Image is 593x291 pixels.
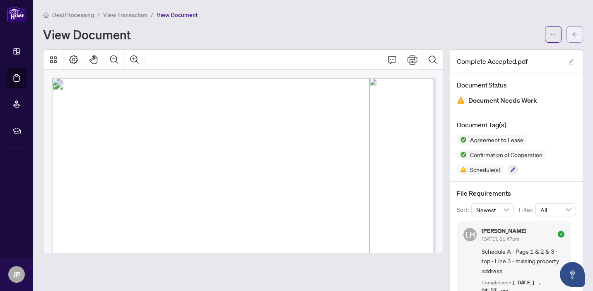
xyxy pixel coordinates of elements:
[482,247,564,276] span: Schedule A - Page 1 & 2 & 3 - top - Line 3 - missing property address
[7,6,27,22] img: logo
[457,56,528,66] span: Complete Accepted.pdf
[572,32,578,37] span: arrow-left
[465,229,475,240] span: LH
[157,11,198,19] span: View Document
[457,165,467,175] img: Status Icon
[457,205,471,214] p: Sort:
[97,10,100,19] li: /
[558,231,564,238] span: check-circle
[467,167,504,172] span: Schedule(s)
[476,204,509,216] span: Newest
[151,10,153,19] li: /
[467,152,546,158] span: Confirmation of Cooperation
[482,228,526,234] h5: [PERSON_NAME]
[457,120,576,130] h4: Document Tag(s)
[468,95,537,106] span: Document Needs Work
[519,205,535,214] p: Filter:
[457,80,576,90] h4: Document Status
[457,135,467,145] img: Status Icon
[43,12,49,18] span: home
[457,188,576,198] h4: File Requirements
[568,59,574,65] span: edit
[13,269,20,280] span: JP
[52,11,94,19] span: Deal Processing
[43,28,131,41] h1: View Document
[550,32,556,37] span: ellipsis
[467,137,527,143] span: Agreement to Lease
[457,96,465,104] img: Document Status
[540,204,571,216] span: All
[560,262,585,287] button: Open asap
[482,236,519,242] span: [DATE], 01:47pm
[103,11,147,19] span: View Transaction
[457,150,467,160] img: Status Icon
